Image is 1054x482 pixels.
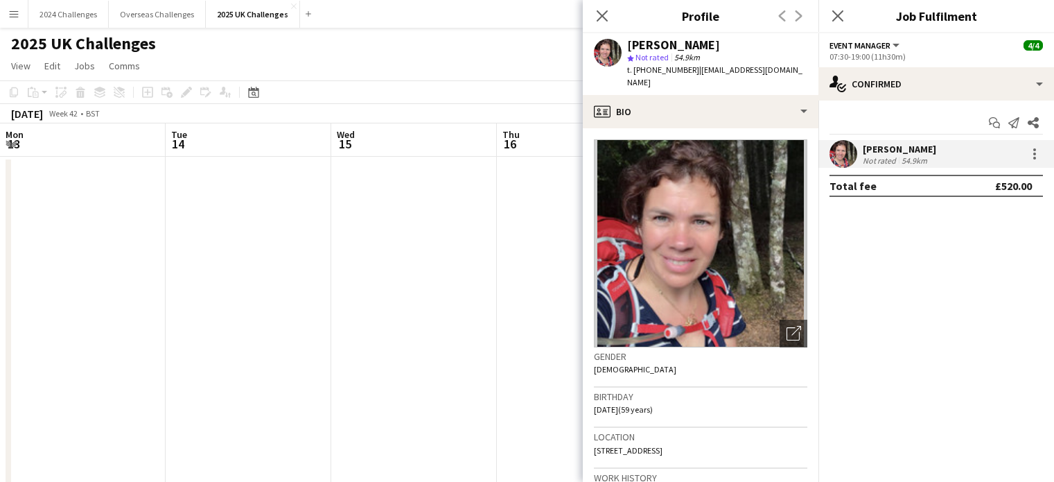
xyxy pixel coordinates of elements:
h3: Gender [594,350,807,363]
div: BST [86,108,100,119]
span: [DATE] (59 years) [594,404,653,415]
a: Edit [39,57,66,75]
div: [PERSON_NAME] [627,39,720,51]
a: Jobs [69,57,100,75]
span: Week 42 [46,108,80,119]
button: 2025 UK Challenges [206,1,300,28]
div: 07:30-19:00 (11h30m) [829,51,1043,62]
div: Bio [583,95,818,128]
h1: 2025 UK Challenges [11,33,156,54]
h3: Birthday [594,390,807,403]
div: Total fee [829,179,877,193]
a: Comms [103,57,146,75]
span: View [11,60,30,72]
span: 13 [3,136,24,152]
h3: Location [594,431,807,443]
span: Not rated [635,52,669,62]
span: Mon [6,128,24,141]
img: Crew avatar or photo [594,139,807,347]
span: Jobs [74,60,95,72]
div: Not rated [863,155,899,166]
a: View [6,57,36,75]
span: [STREET_ADDRESS] [594,445,662,456]
button: 2024 Challenges [28,1,109,28]
span: Wed [337,128,355,141]
span: 54.9km [671,52,703,62]
span: Event Manager [829,40,890,51]
div: £520.00 [995,179,1032,193]
div: 54.9km [899,155,930,166]
span: 16 [500,136,520,152]
span: 4/4 [1024,40,1043,51]
span: Comms [109,60,140,72]
div: Confirmed [818,67,1054,101]
span: 15 [335,136,355,152]
span: t. [PHONE_NUMBER] [627,64,699,75]
span: 14 [169,136,187,152]
span: | [EMAIL_ADDRESS][DOMAIN_NAME] [627,64,802,87]
button: Overseas Challenges [109,1,206,28]
div: Open photos pop-in [780,320,807,347]
span: Thu [502,128,520,141]
div: [PERSON_NAME] [863,143,936,155]
span: Tue [171,128,187,141]
span: Edit [44,60,60,72]
h3: Profile [583,7,818,25]
h3: Job Fulfilment [818,7,1054,25]
button: Event Manager [829,40,902,51]
div: [DATE] [11,107,43,121]
span: [DEMOGRAPHIC_DATA] [594,364,676,375]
